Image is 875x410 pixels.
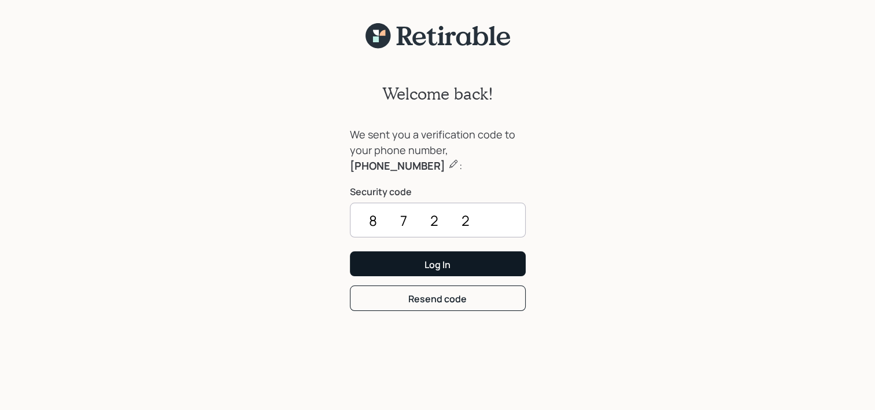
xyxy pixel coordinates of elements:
[350,185,526,198] label: Security code
[382,84,493,104] h2: Welcome back!
[350,203,526,237] input: ••••
[424,258,451,271] div: Log In
[350,251,526,276] button: Log In
[408,292,467,305] div: Resend code
[350,285,526,310] button: Resend code
[350,127,526,174] div: We sent you a verification code to your phone number, :
[350,159,445,173] b: [PHONE_NUMBER]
